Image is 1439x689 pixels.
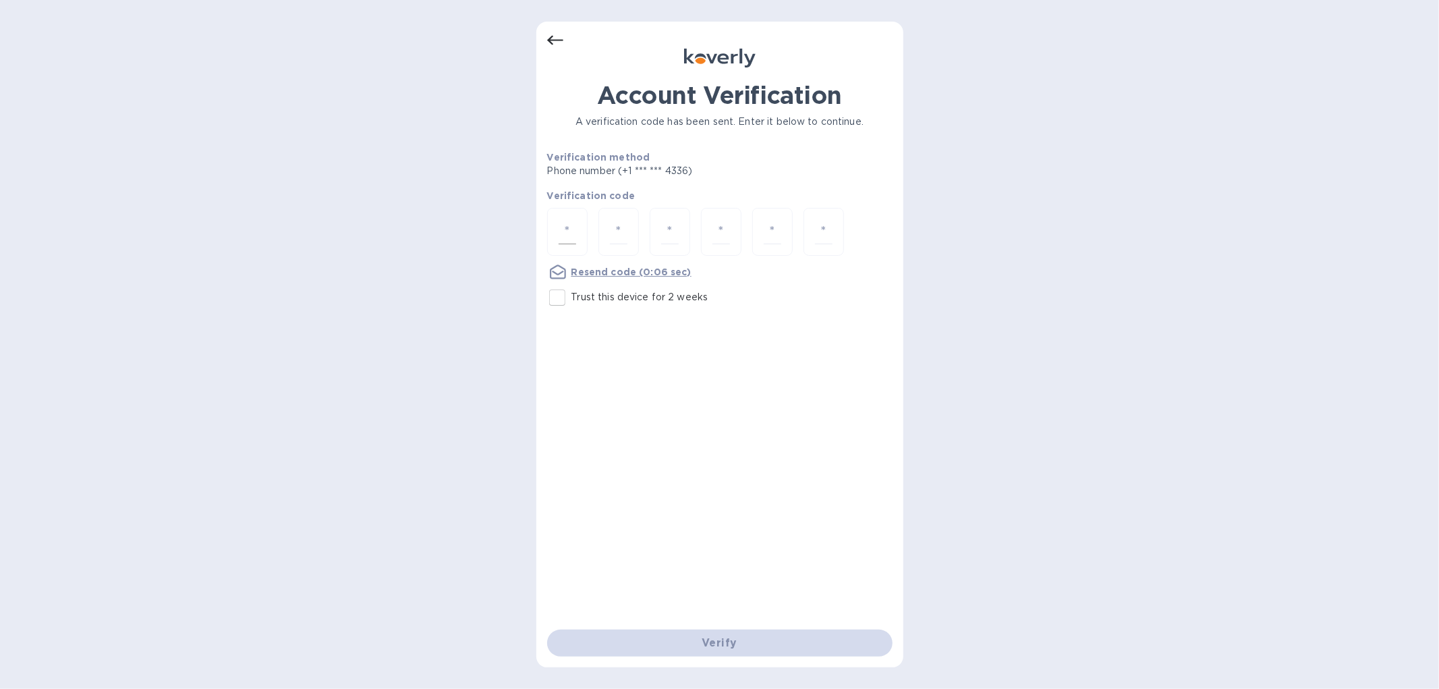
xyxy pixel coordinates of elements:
[547,81,893,109] h1: Account Verification
[571,267,692,277] u: Resend code (0:06 sec)
[547,189,893,202] p: Verification code
[547,115,893,129] p: A verification code has been sent. Enter it below to continue.
[547,164,796,178] p: Phone number (+1 *** *** 4336)
[571,290,708,304] p: Trust this device for 2 weeks
[547,152,650,163] b: Verification method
